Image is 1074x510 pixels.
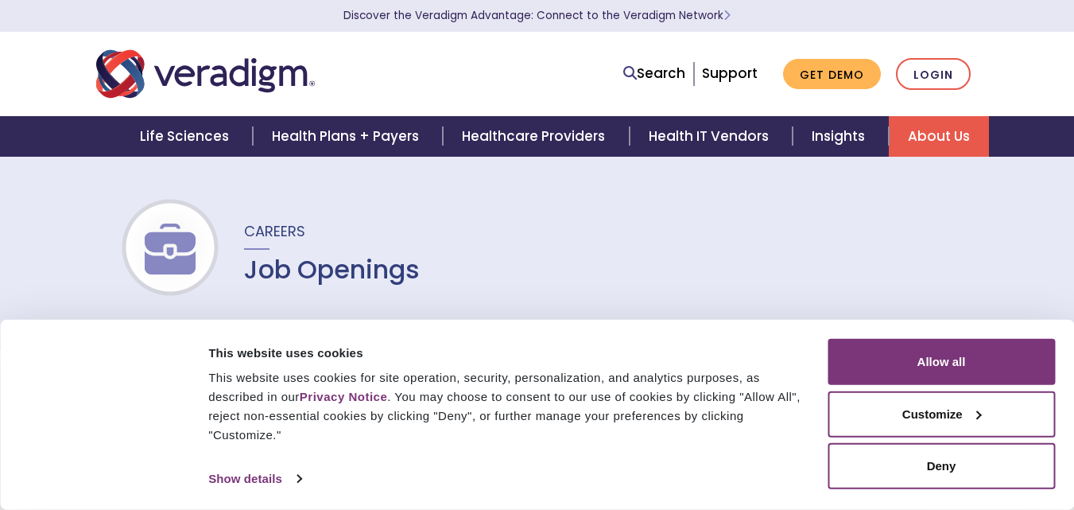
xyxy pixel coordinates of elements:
a: Show details [208,467,300,491]
div: This website uses cookies for site operation, security, personalization, and analytics purposes, ... [208,368,809,445]
a: Health Plans + Payers [253,116,443,157]
h1: Job Openings [244,255,420,285]
a: Discover the Veradigm Advantage: Connect to the Veradigm NetworkLearn More [343,8,731,23]
a: Health IT Vendors [630,116,793,157]
a: Life Sciences [121,116,253,157]
a: Insights [793,116,889,157]
span: Careers [244,221,305,241]
div: This website uses cookies [208,343,809,362]
button: Allow all [828,339,1055,385]
a: Healthcare Providers [443,116,629,157]
span: Learn More [723,8,731,23]
a: Search [623,63,685,84]
a: Login [896,58,971,91]
a: Privacy Notice [300,390,387,403]
a: About Us [889,116,989,157]
button: Deny [828,443,1055,489]
a: Support [702,64,758,83]
a: Get Demo [783,59,881,90]
img: Veradigm logo [96,48,315,100]
button: Customize [828,391,1055,437]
